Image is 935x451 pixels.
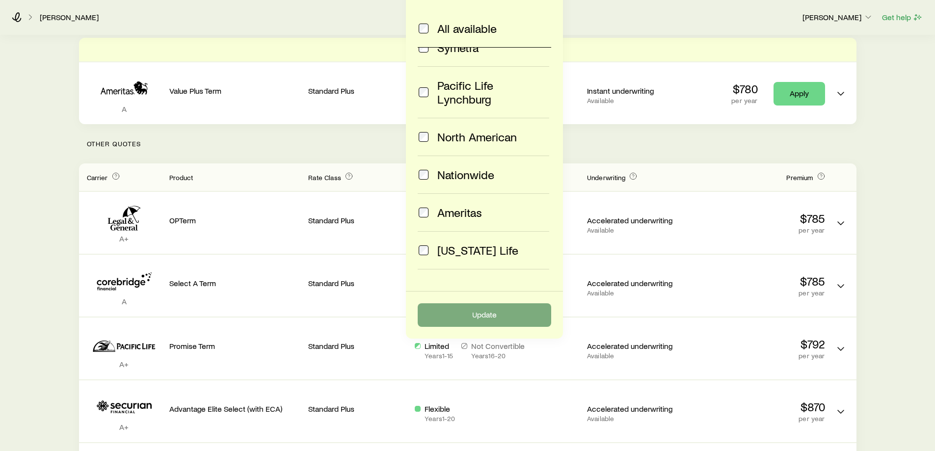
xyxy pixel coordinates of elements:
p: Standard Plus [308,86,407,96]
p: Instant underwriting [587,86,686,96]
p: Limited [425,341,453,351]
p: Accelerated underwriting [587,215,686,225]
p: Available [587,97,686,105]
p: per year [694,289,825,297]
p: Years 1 - 15 [425,352,453,360]
p: Select A Term [169,278,301,288]
p: Promise Term [169,341,301,351]
p: [PERSON_NAME] [802,12,873,22]
p: Accelerated underwriting [587,404,686,414]
p: Other Quotes [79,124,856,163]
a: [PERSON_NAME] [39,13,99,22]
p: Years 1 - 20 [425,415,455,423]
p: Standard Plus [308,404,407,414]
p: Accelerated underwriting [587,278,686,288]
p: per year [731,97,757,105]
button: Get help [882,12,923,23]
p: per year [694,352,825,360]
p: $870 [694,400,825,414]
p: A+ [87,359,161,369]
p: Standard Plus [308,215,407,225]
p: Value Plus Term [169,86,301,96]
a: Apply [774,82,825,106]
p: Available [587,289,686,297]
span: Carrier [87,173,108,182]
p: Flexible [425,404,455,414]
p: $785 [694,212,825,225]
p: Not Convertible [471,341,525,351]
p: Years 16 - 20 [471,352,525,360]
p: A [87,296,161,306]
span: Underwriting [587,173,625,182]
p: Advantage Elite Select (with ECA) [169,404,301,414]
p: A+ [87,422,161,432]
p: per year [694,226,825,234]
p: OPTerm [169,215,301,225]
p: Accelerated underwriting [587,341,686,351]
span: Product [169,173,193,182]
button: [PERSON_NAME] [802,12,874,24]
p: Standard Plus [308,341,407,351]
div: Term quotes [79,38,856,124]
p: $780 [731,82,757,96]
span: Premium [786,173,813,182]
p: $785 [694,274,825,288]
p: Available [587,352,686,360]
p: per year [694,415,825,423]
p: $792 [694,337,825,351]
p: Standard Plus [308,278,407,288]
p: Available [587,226,686,234]
p: A+ [87,234,161,243]
p: Available [587,415,686,423]
span: Rate Class [308,173,341,182]
p: A [87,104,161,114]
